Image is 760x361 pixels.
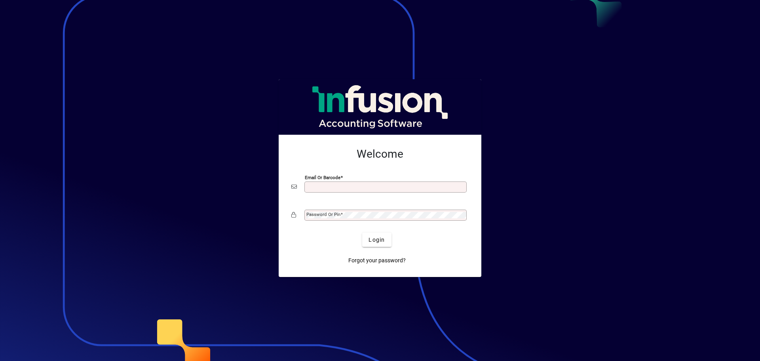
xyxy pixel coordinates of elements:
[306,212,340,217] mat-label: Password or Pin
[362,233,391,247] button: Login
[369,236,385,244] span: Login
[305,175,340,180] mat-label: Email or Barcode
[348,256,406,265] span: Forgot your password?
[291,147,469,161] h2: Welcome
[345,253,409,267] a: Forgot your password?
